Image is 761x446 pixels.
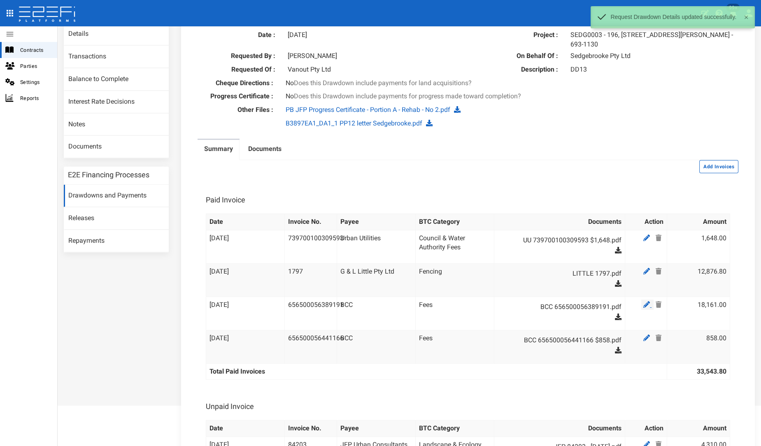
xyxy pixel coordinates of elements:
[206,363,667,380] th: Total Paid Invoices
[416,420,494,437] th: BTC Category
[64,230,169,252] a: Repayments
[206,403,254,410] h3: Unpaid Invoice
[64,68,169,91] a: Balance to Complete
[506,334,621,347] a: BCC 656500056441166 $858.pdf
[416,214,494,230] th: BTC Category
[286,106,450,114] a: PB JFP Progress Certificate - Portion A - Rehab - No 2.pdf
[564,30,745,49] div: SEDG0003 - 196, [STREET_ADDRESS][PERSON_NAME] - 693-1130
[284,420,337,437] th: Invoice No.
[191,51,282,61] label: Requested By :
[294,92,521,100] span: Does this Drawdown include payments for progress made toward completion?
[20,45,51,55] span: Contracts
[667,330,730,363] td: 858.00
[416,263,494,297] td: Fencing
[242,140,288,160] a: Documents
[494,214,625,230] th: Documents
[699,162,738,170] a: Add Invoices
[667,297,730,330] td: 18,161.00
[506,267,621,280] a: LITTLE 1797.pdf
[206,230,284,263] td: [DATE]
[248,144,282,154] label: Documents
[64,185,169,207] a: Drawdowns and Payments
[284,230,337,263] td: 739700100309593
[282,30,462,40] div: [DATE]
[416,297,494,330] td: Fees
[282,65,462,74] div: Vanout Pty Ltd
[20,77,51,87] span: Settings
[191,30,282,40] label: Date :
[654,300,663,310] a: Delete Payee
[416,330,494,363] td: Fees
[667,214,730,230] th: Amount
[564,51,745,61] div: Sedgebrooke Pty Ltd
[474,30,564,40] label: Project :
[506,300,621,314] a: BCC 656500056389191.pdf
[64,207,169,230] a: Releases
[667,420,730,437] th: Amount
[206,420,284,437] th: Date
[667,363,730,380] th: 33,543.80
[64,91,169,113] a: Interest Rate Decisions
[337,330,416,363] td: BCC
[654,266,663,276] a: Delete Payee
[625,214,667,230] th: Action
[667,263,730,297] td: 12,876.80
[654,233,663,243] a: Delete Payee
[64,114,169,136] a: Notes
[284,330,337,363] td: 656500056441166
[337,214,416,230] th: Payee
[206,330,284,363] td: [DATE]
[206,297,284,330] td: [DATE]
[282,51,462,61] div: [PERSON_NAME]
[68,171,149,179] h3: E2E Financing Processes
[185,92,279,101] label: Progress Certificate :
[610,14,736,20] p: Request Drawdown Details updated successfully.
[20,93,51,103] span: Reports
[20,61,51,71] span: Parties
[185,105,279,115] label: Other Files :
[667,230,730,263] td: 1,648.00
[337,420,416,437] th: Payee
[506,234,621,247] a: UU 739700100309593 $1,648.pdf
[286,119,422,127] a: B3897EA1_DA1_1 PP12 letter Sedgebrooke.pdf
[337,230,416,263] td: Urban Utilities
[284,297,337,330] td: 656500056389191
[337,297,416,330] td: BCC
[474,65,564,74] label: Description :
[198,140,240,160] a: Summary
[206,196,245,204] h3: Paid Invoice
[294,79,472,87] span: Does this Drawdown include payments for land acquisitions?
[64,23,169,45] a: Details
[204,144,233,154] label: Summary
[416,230,494,263] td: Council & Water Authority Fees
[206,214,284,230] th: Date
[279,92,656,101] div: No
[284,214,337,230] th: Invoice No.
[654,333,663,343] a: Delete Payee
[206,263,284,297] td: [DATE]
[625,420,667,437] th: Action
[474,51,564,61] label: On Behalf Of :
[337,263,416,297] td: G & L Little Pty Ltd
[279,79,656,88] div: No
[191,65,282,74] label: Requested Of :
[699,160,738,173] button: Add Invoices
[64,46,169,68] a: Transactions
[284,263,337,297] td: 1797
[185,79,279,88] label: Cheque Directions :
[564,65,745,74] div: DD13
[64,136,169,158] a: Documents
[494,420,625,437] th: Documents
